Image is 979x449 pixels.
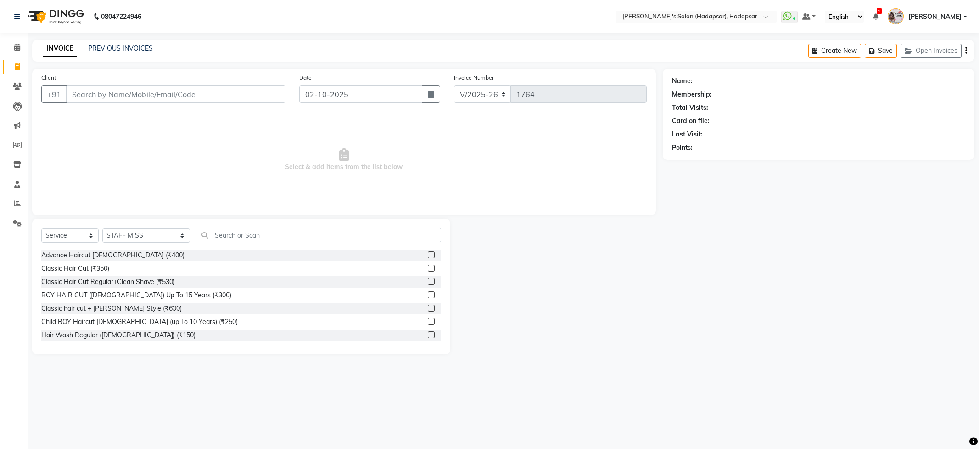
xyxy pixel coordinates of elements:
div: Name: [672,76,693,86]
span: [PERSON_NAME] [908,12,962,22]
div: Last Visit: [672,130,703,139]
div: Advance Haircut [DEMOGRAPHIC_DATA] (₹400) [41,250,185,260]
div: Child BOY Haircut [DEMOGRAPHIC_DATA] (up To 10 Years) (₹250) [41,317,238,327]
div: Classic hair cut + [PERSON_NAME] Style (₹600) [41,304,182,313]
button: +91 [41,85,67,103]
input: Search by Name/Mobile/Email/Code [66,85,285,103]
input: Search or Scan [197,228,441,242]
span: 1 [877,8,882,14]
div: BOY HAIR CUT ([DEMOGRAPHIC_DATA]) Up To 15 Years (₹300) [41,290,231,300]
button: Save [865,44,897,58]
span: Select & add items from the list below [41,114,647,206]
label: Client [41,74,56,82]
label: Invoice Number [454,74,494,82]
img: PAVAN [888,8,904,24]
div: Points: [672,143,693,153]
b: 08047224946 [101,4,141,29]
button: Open Invoices [901,44,962,58]
a: PREVIOUS INVOICES [88,44,153,52]
div: Classic Hair Cut Regular+Clean Shave (₹530) [41,277,175,287]
label: Date [299,74,312,82]
div: Hair Wash Regular ([DEMOGRAPHIC_DATA]) (₹150) [41,330,196,340]
a: INVOICE [43,40,77,57]
div: Classic Hair Cut (₹350) [41,264,109,273]
div: Total Visits: [672,103,708,113]
button: Create New [808,44,861,58]
div: Card on file: [672,116,710,126]
img: logo [23,4,86,29]
div: Membership: [672,90,712,99]
a: 1 [873,12,878,21]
